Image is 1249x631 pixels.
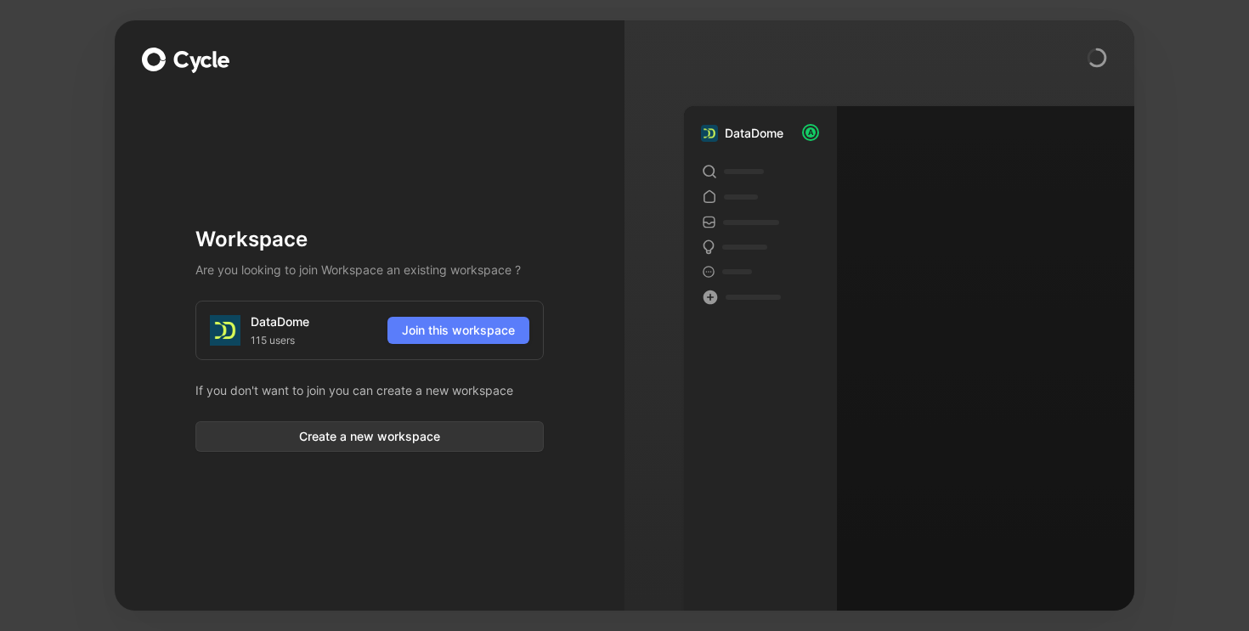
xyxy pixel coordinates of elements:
[210,315,240,346] img: logo
[195,226,544,253] h1: Workspace
[195,260,544,280] h2: Are you looking to join Workspace an existing workspace ?
[402,320,515,341] span: Join this workspace
[210,426,529,447] span: Create a new workspace
[804,126,817,139] div: A
[725,123,783,144] div: DataDome
[701,125,718,142] img: 3681c01b-4521-4da1-bb35-4430ec53b48c.jpg
[251,332,295,349] span: 115 users
[251,312,309,332] div: DataDome
[195,380,544,401] p: If you don't want to join you can create a new workspace
[387,317,529,344] button: Join this workspace
[195,421,544,452] button: Create a new workspace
